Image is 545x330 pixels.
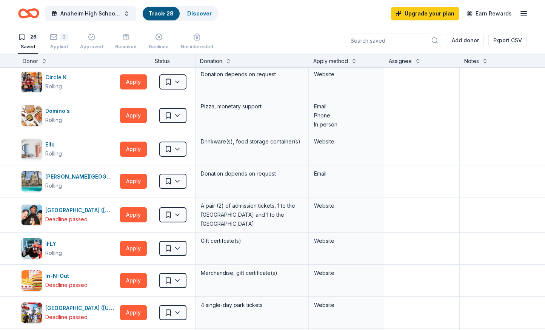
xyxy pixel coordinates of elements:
[120,241,147,256] button: Apply
[200,168,304,179] div: Donation depends on request
[45,73,70,82] div: Circle K
[21,204,117,225] button: Image for Hollywood Wax Museum (Hollywood)[GEOGRAPHIC_DATA] ([GEOGRAPHIC_DATA])Deadline passed
[181,30,213,54] button: Not interested
[45,6,136,21] button: Anaheim High School Volleyball Fundraiser
[45,106,73,116] div: Domino's
[21,302,117,323] button: Image for LEGOLAND Resort (California)[GEOGRAPHIC_DATA] ([US_STATE])Deadline passed
[314,268,379,278] div: Website
[80,30,103,54] button: Approved
[18,5,39,22] a: Home
[149,10,174,17] a: Track· 28
[22,270,42,291] img: Image for In-N-Out
[45,206,117,215] div: [GEOGRAPHIC_DATA] ([GEOGRAPHIC_DATA])
[200,300,304,310] div: 4 single-day park tickets
[120,305,147,320] button: Apply
[120,273,147,288] button: Apply
[115,44,137,50] div: Received
[21,105,117,126] button: Image for Domino's Domino'sRolling
[45,82,62,91] div: Rolling
[45,172,117,181] div: [PERSON_NAME][GEOGRAPHIC_DATA]
[22,171,42,191] img: Image for Harrah's Resort
[314,169,379,178] div: Email
[45,271,88,281] div: In-N-Out
[45,313,88,322] div: Deadline passed
[29,33,38,41] div: 26
[45,281,88,290] div: Deadline passed
[314,301,379,310] div: Website
[21,171,117,192] button: Image for Harrah's Resort[PERSON_NAME][GEOGRAPHIC_DATA]Rolling
[200,57,222,66] div: Donation
[181,44,213,50] div: Not interested
[200,236,304,246] div: Gift certifcate(s)
[447,34,484,47] button: Add donor
[200,101,304,112] div: Pizza, monetary support
[21,238,117,259] button: Image for iFLYiFLYRolling
[45,248,62,258] div: Rolling
[60,9,121,18] span: Anaheim High School Volleyball Fundraiser
[200,268,304,278] div: Merchandise, gift certificate(s)
[45,304,117,313] div: [GEOGRAPHIC_DATA] ([US_STATE])
[488,34,527,47] button: Export CSV
[389,57,412,66] div: Assignee
[187,10,212,17] a: Discover
[23,57,38,66] div: Donor
[22,205,42,225] img: Image for Hollywood Wax Museum (Hollywood)
[18,30,38,54] button: 26Saved
[22,139,42,159] img: Image for Ello
[45,140,62,149] div: Ello
[200,136,304,147] div: Drinkware(s), food storage container(s)
[120,108,147,123] button: Apply
[313,57,348,66] div: Apply method
[314,137,379,146] div: Website
[462,7,516,20] a: Earn Rewards
[21,270,117,291] button: Image for In-N-OutIn-N-OutDeadline passed
[45,149,62,158] div: Rolling
[464,57,479,66] div: Notes
[149,30,169,54] button: Declined
[50,44,68,50] div: Applied
[22,302,42,323] img: Image for LEGOLAND Resort (California)
[150,54,196,67] div: Status
[21,71,117,93] button: Image for Circle KCircle KRolling
[314,120,379,129] div: In person
[149,44,169,50] div: Declined
[200,69,304,80] div: Donation depends on request
[80,44,103,50] div: Approved
[120,74,147,89] button: Apply
[120,174,147,189] button: Apply
[60,33,68,41] div: 2
[22,238,42,259] img: Image for iFLY
[50,30,68,54] button: 2Applied
[115,30,137,54] button: Received
[21,139,117,160] button: Image for ElloElloRolling
[18,44,38,50] div: Saved
[120,142,147,157] button: Apply
[314,236,379,245] div: Website
[45,215,88,224] div: Deadline passed
[45,181,62,190] div: Rolling
[314,111,379,120] div: Phone
[200,200,304,229] div: A pair (2) of admission tickets, 1 to the [GEOGRAPHIC_DATA] and 1 to the [GEOGRAPHIC_DATA]
[314,201,379,210] div: Website
[391,7,459,20] a: Upgrade your plan
[346,34,442,47] input: Search saved
[314,70,379,79] div: Website
[22,72,42,92] img: Image for Circle K
[45,239,62,248] div: iFLY
[120,207,147,222] button: Apply
[314,102,379,111] div: Email
[45,116,62,125] div: Rolling
[142,6,219,21] button: Track· 28Discover
[22,105,42,126] img: Image for Domino's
